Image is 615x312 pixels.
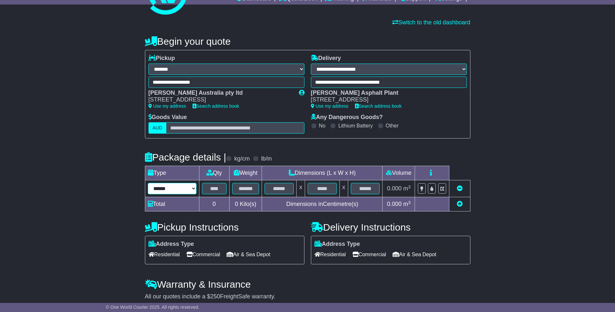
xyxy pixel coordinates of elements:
span: 0.000 [387,201,402,207]
label: Address Type [148,241,194,248]
td: Dimensions in Centimetre(s) [262,197,383,211]
a: Add new item [457,201,463,207]
span: Commercial [352,249,386,259]
a: Search address book [193,103,239,109]
td: Qty [199,166,229,180]
div: [STREET_ADDRESS] [148,96,292,103]
div: [STREET_ADDRESS] [311,96,460,103]
a: Search address book [355,103,402,109]
label: kg/cm [234,155,250,162]
h4: Delivery Instructions [311,222,470,233]
span: © One World Courier 2025. All rights reserved. [106,305,199,310]
span: Commercial [186,249,220,259]
label: Delivery [311,55,341,62]
label: No [319,123,325,129]
label: Any Dangerous Goods? [311,114,383,121]
label: Goods Value [148,114,187,121]
span: Air & Sea Depot [393,249,436,259]
a: Use my address [148,103,186,109]
td: Dimensions (L x W x H) [262,166,383,180]
a: Use my address [311,103,349,109]
label: AUD [148,122,167,134]
span: 0 [235,201,238,207]
sup: 3 [408,200,411,205]
td: x [297,180,305,197]
h4: Pickup Instructions [145,222,304,233]
span: m [403,185,411,192]
h4: Begin your quote [145,36,470,47]
label: Address Type [314,241,360,248]
td: x [339,180,348,197]
div: [PERSON_NAME] Australia pty ltd [148,90,292,97]
label: Other [386,123,399,129]
span: Residential [314,249,346,259]
label: Pickup [148,55,175,62]
span: Residential [148,249,180,259]
a: Remove this item [457,185,463,192]
div: All our quotes include a $ FreightSafe warranty. [145,293,470,300]
label: lb/in [261,155,272,162]
td: Kilo(s) [229,197,262,211]
h4: Package details | [145,152,226,162]
td: Total [145,197,199,211]
span: Air & Sea Depot [227,249,270,259]
td: Weight [229,166,262,180]
div: [PERSON_NAME] Asphalt Plant [311,90,460,97]
td: Volume [383,166,415,180]
sup: 3 [408,185,411,189]
td: 0 [199,197,229,211]
a: Switch to the old dashboard [392,19,470,26]
td: Type [145,166,199,180]
label: Lithium Battery [338,123,373,129]
span: 250 [210,293,220,300]
span: m [403,201,411,207]
h4: Warranty & Insurance [145,279,470,290]
span: 0.000 [387,185,402,192]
